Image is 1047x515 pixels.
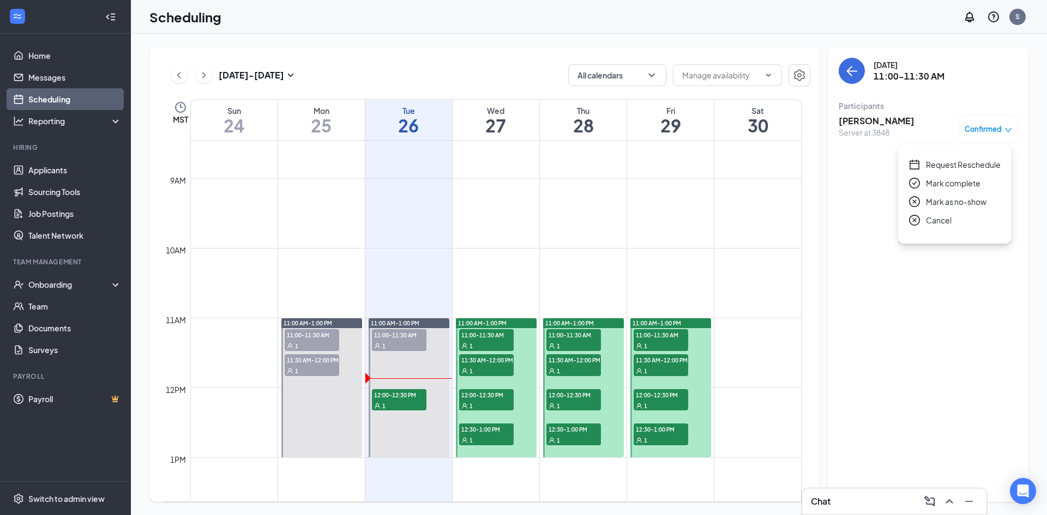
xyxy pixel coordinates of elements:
[636,368,642,374] svg: User
[965,124,1002,135] span: Confirmed
[941,493,958,510] button: ChevronUp
[171,67,187,83] button: ChevronLeft
[714,116,801,135] h1: 30
[295,342,298,350] span: 1
[459,389,514,400] span: 12:00-12:30 PM
[909,196,920,207] span: close-circle
[149,8,221,26] h1: Scheduling
[164,384,188,396] div: 12pm
[546,329,601,340] span: 11:00-11:30 AM
[634,423,688,434] span: 12:30-1:00 PM
[874,70,944,82] h3: 11:00-11:30 AM
[13,116,24,126] svg: Analysis
[278,100,365,140] a: August 25, 2025
[13,257,119,266] div: Team Management
[295,367,298,375] span: 1
[198,69,209,82] svg: ChevronRight
[371,319,419,327] span: 11:00 AM-1:00 PM
[644,437,647,444] span: 1
[28,116,122,126] div: Reporting
[372,389,426,400] span: 12:00-12:30 PM
[633,319,681,327] span: 11:00 AM-1:00 PM
[459,423,514,434] span: 12:30-1:00 PM
[285,329,339,340] span: 11:00-11:30 AM
[470,342,473,350] span: 1
[164,244,188,256] div: 10am
[987,10,1000,23] svg: QuestionInfo
[540,105,627,116] div: Thu
[13,143,119,152] div: Hiring
[28,493,105,504] div: Switch to admin view
[793,69,806,82] svg: Settings
[173,114,188,125] span: MST
[191,116,278,135] h1: 24
[557,367,560,375] span: 1
[627,100,714,140] a: August 29, 2025
[28,88,122,110] a: Scheduling
[365,100,452,140] a: August 26, 2025
[845,64,858,77] svg: ArrowLeft
[634,389,688,400] span: 12:00-12:30 PM
[461,343,468,349] svg: User
[28,317,122,339] a: Documents
[168,453,188,465] div: 1pm
[546,423,601,434] span: 12:30-1:00 PM
[105,11,116,22] svg: Collapse
[764,71,773,80] svg: ChevronDown
[164,314,188,326] div: 11am
[13,372,119,381] div: Payroll
[636,343,642,349] svg: User
[28,203,122,225] a: Job Postings
[278,105,365,116] div: Mon
[789,64,810,86] button: Settings
[682,69,760,81] input: Manage availability
[28,279,112,290] div: Onboarding
[382,342,386,350] span: 1
[568,64,666,86] button: All calendarsChevronDown
[1010,478,1036,504] div: Open Intercom Messenger
[453,116,539,135] h1: 27
[926,159,1001,171] span: Request Reschedule
[627,105,714,116] div: Fri
[646,70,657,81] svg: ChevronDown
[636,437,642,444] svg: User
[839,127,914,138] div: Server at 3848
[28,66,122,88] a: Messages
[365,105,452,116] div: Tue
[459,354,514,365] span: 11:30 AM-12:00 PM
[549,343,555,349] svg: User
[557,402,560,410] span: 1
[461,403,468,409] svg: User
[839,58,865,84] button: back-button
[923,495,936,508] svg: ComposeMessage
[458,319,507,327] span: 11:00 AM-1:00 PM
[1004,126,1012,134] span: down
[278,116,365,135] h1: 25
[627,116,714,135] h1: 29
[644,402,647,410] span: 1
[921,493,938,510] button: ComposeMessage
[28,339,122,361] a: Surveys
[546,354,601,365] span: 11:30 AM-12:00 PM
[634,329,688,340] span: 11:00-11:30 AM
[374,343,381,349] svg: User
[374,403,381,409] svg: User
[644,367,647,375] span: 1
[28,295,122,317] a: Team
[943,495,956,508] svg: ChevronUp
[926,177,980,189] span: Mark complete
[191,105,278,116] div: Sun
[28,159,122,181] a: Applicants
[365,116,452,135] h1: 26
[470,367,473,375] span: 1
[962,495,976,508] svg: Minimize
[285,354,339,365] span: 11:30 AM-12:00 PM
[284,69,297,82] svg: SmallChevronDown
[714,100,801,140] a: August 30, 2025
[540,116,627,135] h1: 28
[634,354,688,365] span: 11:30 AM-12:00 PM
[926,196,986,208] span: Mark as no-show
[174,101,187,114] svg: Clock
[459,329,514,340] span: 11:00-11:30 AM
